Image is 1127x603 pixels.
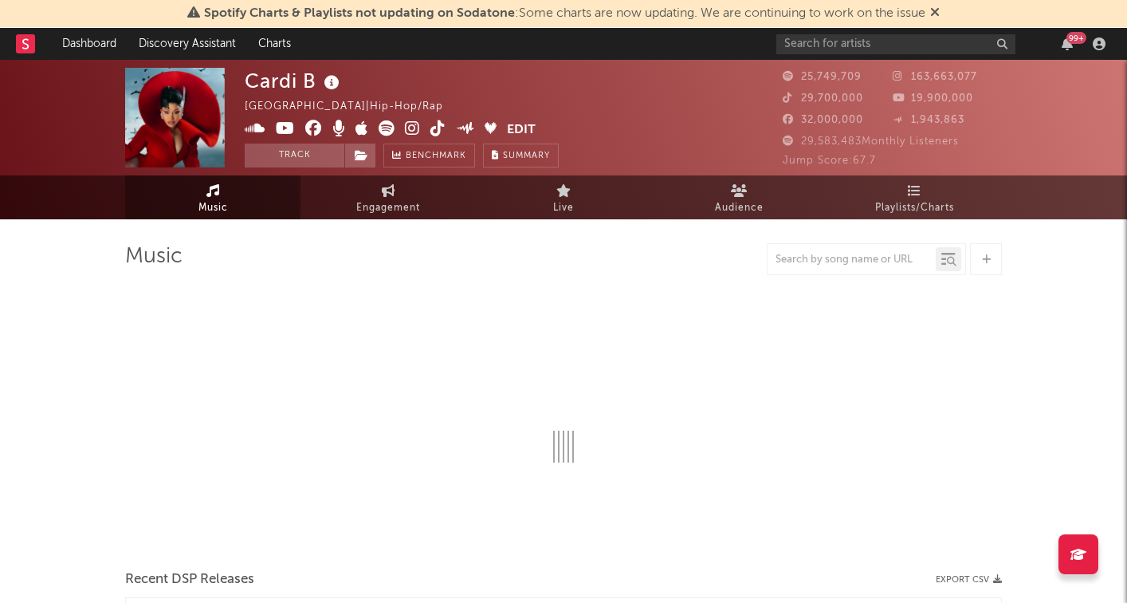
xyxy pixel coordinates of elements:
a: Live [476,175,651,219]
button: Track [245,144,344,167]
span: 163,663,077 [893,72,977,82]
a: Dashboard [51,28,128,60]
button: Summary [483,144,559,167]
span: Dismiss [930,7,940,20]
a: Charts [247,28,302,60]
span: 29,583,483 Monthly Listeners [783,136,959,147]
span: 29,700,000 [783,93,863,104]
span: Engagement [356,199,420,218]
span: Summary [503,152,550,160]
span: 1,943,863 [893,115,964,125]
span: 32,000,000 [783,115,863,125]
div: 99 + [1066,32,1086,44]
button: Edit [507,120,536,140]
div: Cardi B [245,68,344,94]
span: Live [553,199,574,218]
div: [GEOGRAPHIC_DATA] | Hip-Hop/Rap [245,97,461,116]
span: : Some charts are now updating. We are continuing to work on the issue [204,7,925,20]
span: Benchmark [406,147,466,166]
a: Playlists/Charts [827,175,1002,219]
a: Music [125,175,300,219]
input: Search for artists [776,34,1015,54]
input: Search by song name or URL [768,254,936,266]
span: Spotify Charts & Playlists not updating on Sodatone [204,7,515,20]
a: Discovery Assistant [128,28,247,60]
span: Jump Score: 67.7 [783,156,876,166]
span: Music [198,199,228,218]
span: 19,900,000 [893,93,973,104]
span: Recent DSP Releases [125,570,254,589]
button: 99+ [1062,37,1073,50]
a: Engagement [300,175,476,219]
a: Benchmark [383,144,475,167]
span: 25,749,709 [783,72,862,82]
span: Playlists/Charts [875,199,954,218]
button: Export CSV [936,575,1002,585]
a: Audience [651,175,827,219]
span: Audience [715,199,764,218]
